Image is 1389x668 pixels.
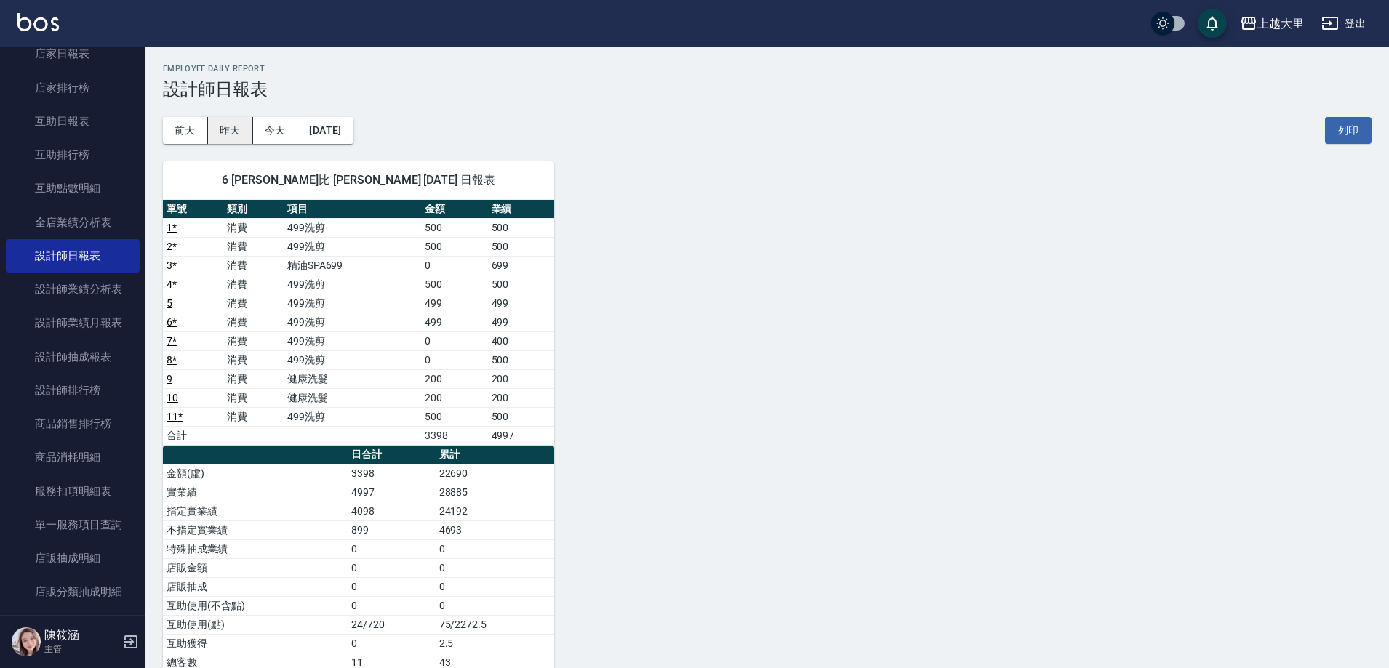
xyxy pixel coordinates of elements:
[223,237,284,256] td: 消費
[284,369,421,388] td: 健康洗髮
[163,64,1372,73] h2: Employee Daily Report
[163,483,348,502] td: 實業績
[436,558,554,577] td: 0
[6,440,140,474] a: 商品消耗明細
[223,388,284,407] td: 消費
[223,350,284,369] td: 消費
[436,483,554,502] td: 28885
[488,294,554,313] td: 499
[6,575,140,608] a: 店販分類抽成明細
[167,373,172,385] a: 9
[163,615,348,634] td: 互助使用(點)
[163,577,348,596] td: 店販抽成
[488,237,554,256] td: 500
[297,117,353,144] button: [DATE]
[348,446,435,464] th: 日合計
[488,200,554,219] th: 業績
[284,200,421,219] th: 項目
[223,294,284,313] td: 消費
[163,558,348,577] td: 店販金額
[421,369,487,388] td: 200
[436,502,554,520] td: 24192
[6,609,140,643] a: 顧客入金餘額表
[421,331,487,350] td: 0
[488,331,554,350] td: 400
[223,256,284,275] td: 消費
[180,173,537,188] span: 6 [PERSON_NAME]比 [PERSON_NAME] [DATE] 日報表
[348,615,435,634] td: 24/720
[436,596,554,615] td: 0
[284,237,421,256] td: 499洗剪
[12,627,41,656] img: Person
[6,105,140,138] a: 互助日報表
[284,256,421,275] td: 精油SPA699
[421,388,487,407] td: 200
[436,615,554,634] td: 75/2272.5
[6,71,140,105] a: 店家排行榜
[17,13,59,31] img: Logo
[6,407,140,440] a: 商品銷售排行榜
[163,200,554,446] table: a dense table
[223,313,284,331] td: 消費
[1257,15,1304,33] div: 上越大里
[163,464,348,483] td: 金額(虛)
[421,294,487,313] td: 499
[436,464,554,483] td: 22690
[348,502,435,520] td: 4098
[6,172,140,205] a: 互助點數明細
[488,426,554,445] td: 4997
[488,388,554,407] td: 200
[163,502,348,520] td: 指定實業績
[421,350,487,369] td: 0
[488,275,554,294] td: 500
[163,539,348,558] td: 特殊抽成業績
[436,634,554,653] td: 2.5
[348,596,435,615] td: 0
[6,273,140,306] a: 設計師業績分析表
[284,350,421,369] td: 499洗剪
[421,313,487,331] td: 499
[1234,9,1310,39] button: 上越大里
[253,117,298,144] button: 今天
[163,520,348,539] td: 不指定實業績
[223,275,284,294] td: 消費
[44,643,119,656] p: 主管
[348,483,435,502] td: 4997
[488,218,554,237] td: 500
[348,464,435,483] td: 3398
[488,350,554,369] td: 500
[223,331,284,350] td: 消費
[6,306,140,339] a: 設計師業績月報表
[284,331,421,350] td: 499洗剪
[421,237,487,256] td: 500
[284,218,421,237] td: 499洗剪
[348,520,435,539] td: 899
[421,275,487,294] td: 500
[163,200,223,219] th: 單號
[6,374,140,407] a: 設計師排行榜
[284,313,421,331] td: 499洗剪
[6,138,140,172] a: 互助排行榜
[436,446,554,464] th: 累計
[163,117,208,144] button: 前天
[436,577,554,596] td: 0
[6,37,140,71] a: 店家日報表
[488,407,554,426] td: 500
[167,392,178,403] a: 10
[348,634,435,653] td: 0
[167,297,172,309] a: 5
[223,407,284,426] td: 消費
[208,117,253,144] button: 昨天
[421,200,487,219] th: 金額
[6,206,140,239] a: 全店業績分析表
[163,426,223,445] td: 合計
[6,340,140,374] a: 設計師抽成報表
[421,407,487,426] td: 500
[488,369,554,388] td: 200
[1198,9,1227,38] button: save
[223,369,284,388] td: 消費
[348,558,435,577] td: 0
[163,79,1372,100] h3: 設計師日報表
[223,218,284,237] td: 消費
[163,596,348,615] td: 互助使用(不含點)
